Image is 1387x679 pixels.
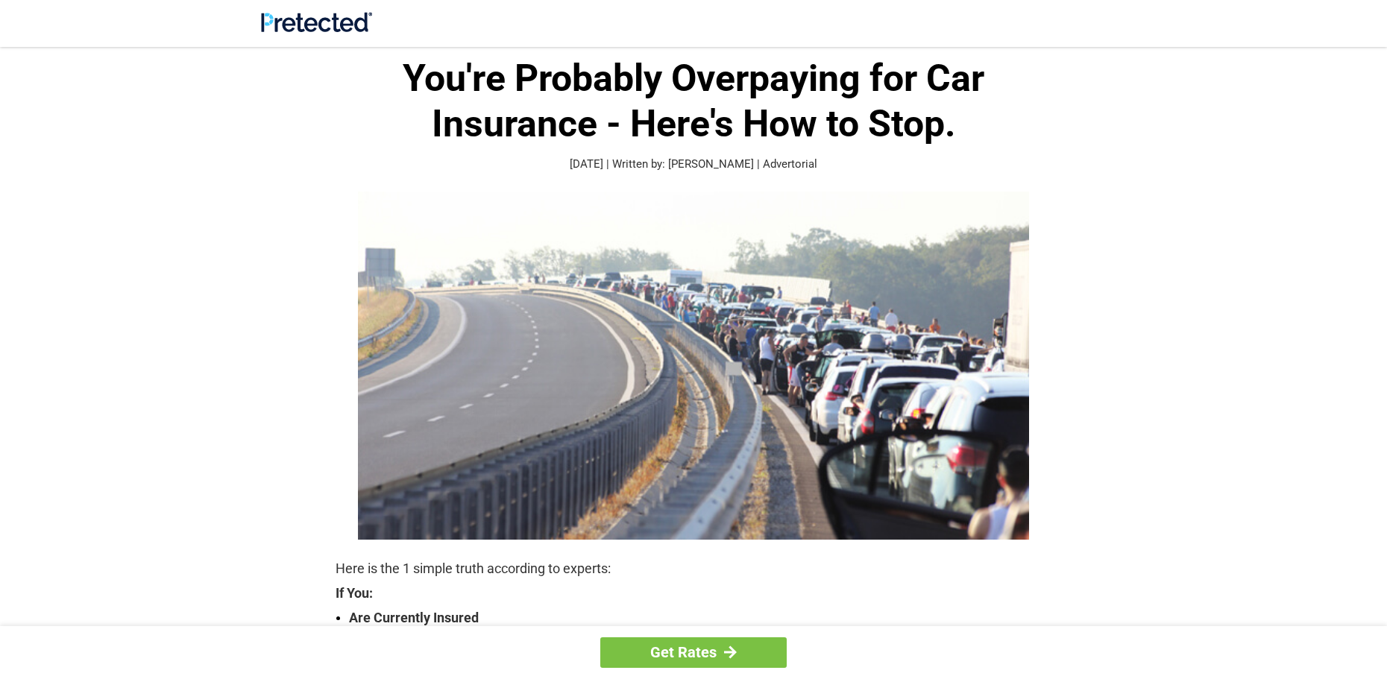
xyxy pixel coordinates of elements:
a: Site Logo [261,21,372,35]
strong: If You: [336,587,1051,600]
p: [DATE] | Written by: [PERSON_NAME] | Advertorial [336,156,1051,173]
strong: Are Currently Insured [349,607,1051,628]
img: Site Logo [261,12,372,32]
p: Here is the 1 simple truth according to experts: [336,558,1051,579]
h1: You're Probably Overpaying for Car Insurance - Here's How to Stop. [336,56,1051,147]
a: Get Rates [600,637,787,668]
